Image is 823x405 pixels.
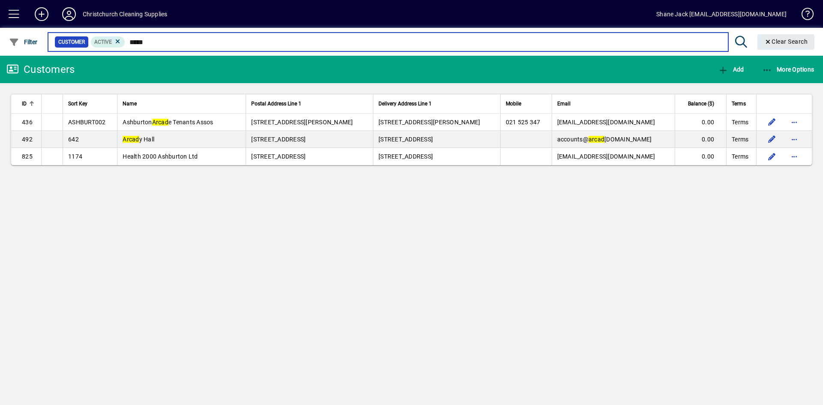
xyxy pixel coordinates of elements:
[787,115,801,129] button: More options
[506,119,541,126] span: 021 525 347
[762,66,814,73] span: More Options
[675,148,726,165] td: 0.00
[58,38,85,46] span: Customer
[7,34,40,50] button: Filter
[68,99,87,108] span: Sort Key
[557,99,670,108] div: Email
[378,99,432,108] span: Delivery Address Line 1
[378,153,433,160] span: [STREET_ADDRESS]
[557,99,571,108] span: Email
[557,119,655,126] span: [EMAIL_ADDRESS][DOMAIN_NAME]
[123,99,137,108] span: Name
[795,2,812,30] a: Knowledge Base
[68,153,82,160] span: 1174
[757,34,815,50] button: Clear
[732,99,746,108] span: Terms
[589,136,604,143] em: arcad
[716,62,746,77] button: Add
[732,118,748,126] span: Terms
[55,6,83,22] button: Profile
[251,153,306,160] span: [STREET_ADDRESS]
[765,115,779,129] button: Edit
[6,63,75,76] div: Customers
[656,7,787,21] div: Shane Jack [EMAIL_ADDRESS][DOMAIN_NAME]
[251,136,306,143] span: [STREET_ADDRESS]
[378,136,433,143] span: [STREET_ADDRESS]
[251,119,353,126] span: [STREET_ADDRESS][PERSON_NAME]
[675,131,726,148] td: 0.00
[675,114,726,131] td: 0.00
[68,136,79,143] span: 642
[123,119,213,126] span: Ashburton e Tenants Assos
[688,99,714,108] span: Balance ($)
[83,7,167,21] div: Christchurch Cleaning Supplies
[68,119,106,126] span: ASHBURT002
[28,6,55,22] button: Add
[765,132,779,146] button: Edit
[680,99,722,108] div: Balance ($)
[123,99,240,108] div: Name
[123,136,139,143] em: Arcad
[787,132,801,146] button: More options
[123,153,198,160] span: Health 2000 Ashburton Ltd
[765,150,779,163] button: Edit
[94,39,112,45] span: Active
[732,135,748,144] span: Terms
[760,62,817,77] button: More Options
[22,136,33,143] span: 492
[152,119,168,126] em: Arcad
[506,99,547,108] div: Mobile
[787,150,801,163] button: More options
[557,136,652,143] span: accounts@ [DOMAIN_NAME]
[251,99,301,108] span: Postal Address Line 1
[732,152,748,161] span: Terms
[22,99,36,108] div: ID
[91,36,125,48] mat-chip: Activation Status: Active
[22,153,33,160] span: 825
[123,136,154,143] span: y Hall
[557,153,655,160] span: [EMAIL_ADDRESS][DOMAIN_NAME]
[9,39,38,45] span: Filter
[378,119,480,126] span: [STREET_ADDRESS][PERSON_NAME]
[506,99,521,108] span: Mobile
[764,38,808,45] span: Clear Search
[22,119,33,126] span: 436
[22,99,27,108] span: ID
[718,66,744,73] span: Add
